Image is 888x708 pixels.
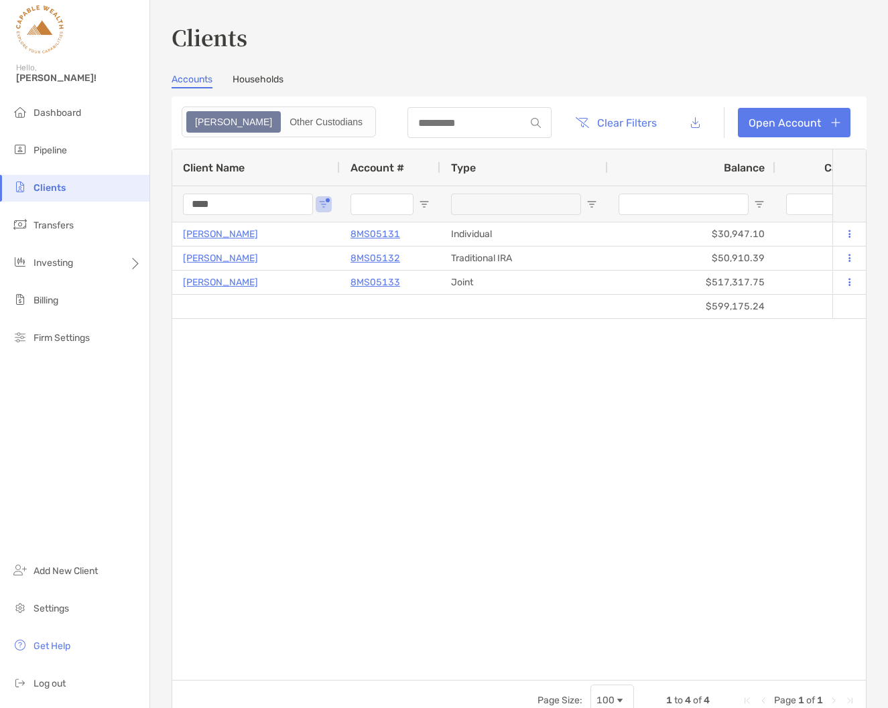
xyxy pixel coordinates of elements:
[183,161,245,174] span: Client Name
[172,21,867,52] h3: Clients
[34,678,66,689] span: Log out
[351,250,400,267] a: 8MS05132
[806,695,815,706] span: of
[34,220,74,231] span: Transfers
[704,695,710,706] span: 4
[351,161,404,174] span: Account #
[12,329,28,345] img: firm-settings icon
[12,141,28,157] img: pipeline icon
[282,113,370,131] div: Other Custodians
[12,291,28,307] img: billing icon
[12,179,28,195] img: clients icon
[172,74,212,88] a: Accounts
[34,107,81,119] span: Dashboard
[12,562,28,578] img: add_new_client icon
[586,199,597,210] button: Open Filter Menu
[12,637,28,653] img: get-help icon
[188,113,279,131] div: Zoe
[183,274,258,291] a: [PERSON_NAME]
[16,72,141,84] span: [PERSON_NAME]!
[12,675,28,691] img: logout icon
[817,695,823,706] span: 1
[742,695,753,706] div: First Page
[318,199,329,210] button: Open Filter Menu
[619,194,749,215] input: Balance Filter Input
[608,222,775,246] div: $30,947.10
[758,695,769,706] div: Previous Page
[34,603,69,614] span: Settings
[596,695,615,706] div: 100
[183,250,258,267] a: [PERSON_NAME]
[531,118,541,128] img: input icon
[34,332,90,344] span: Firm Settings
[182,107,376,137] div: segmented control
[34,295,58,306] span: Billing
[693,695,702,706] span: of
[440,246,608,270] div: Traditional IRA
[440,271,608,294] div: Joint
[16,5,64,54] img: Zoe Logo
[608,295,775,318] div: $599,175.24
[12,254,28,270] img: investing icon
[674,695,683,706] span: to
[440,222,608,246] div: Individual
[844,695,855,706] div: Last Page
[34,565,98,577] span: Add New Client
[738,108,850,137] a: Open Account
[724,161,765,174] span: Balance
[233,74,283,88] a: Households
[34,640,70,652] span: Get Help
[754,199,765,210] button: Open Filter Menu
[537,695,582,706] div: Page Size:
[798,695,804,706] span: 1
[565,108,667,137] button: Clear Filters
[351,274,400,291] a: 8MS05133
[183,194,313,215] input: Client Name Filter Input
[34,182,66,194] span: Clients
[183,226,258,242] a: [PERSON_NAME]
[419,199,430,210] button: Open Filter Menu
[34,257,73,269] span: Investing
[786,194,883,215] input: Cash Available Filter Input
[608,246,775,270] div: $50,910.39
[12,216,28,232] img: transfers icon
[351,194,414,215] input: Account # Filter Input
[774,695,796,706] span: Page
[685,695,691,706] span: 4
[451,161,476,174] span: Type
[608,271,775,294] div: $517,317.75
[351,226,400,242] a: 8MS05131
[12,599,28,616] img: settings icon
[34,145,67,156] span: Pipeline
[828,695,839,706] div: Next Page
[12,104,28,120] img: dashboard icon
[666,695,672,706] span: 1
